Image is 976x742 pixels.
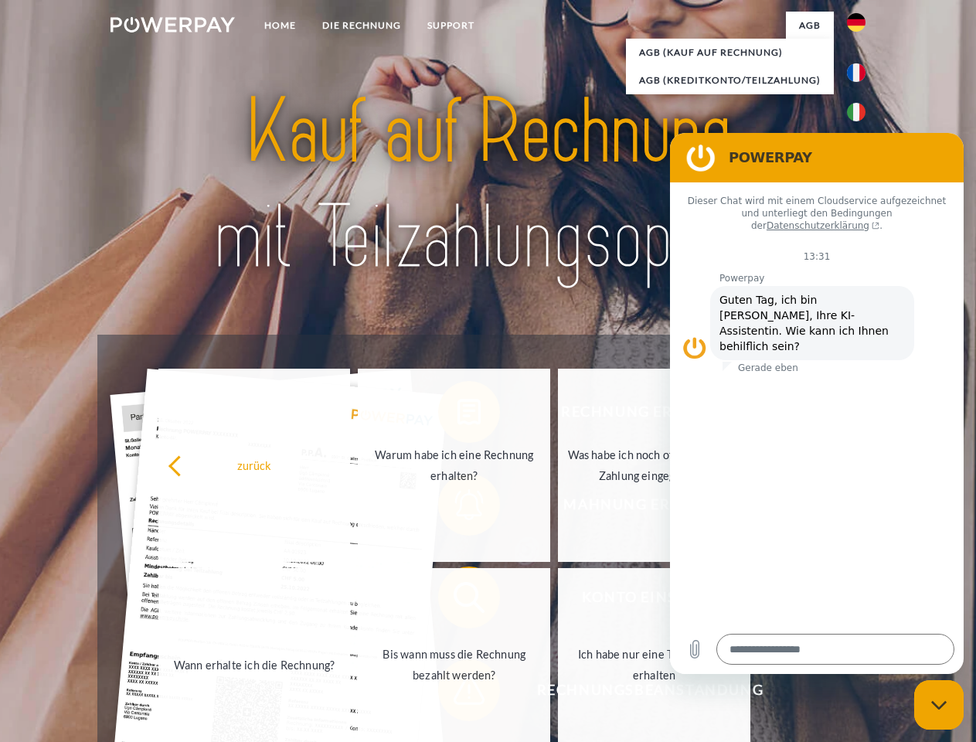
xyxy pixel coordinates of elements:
div: Ich habe nur eine Teillieferung erhalten [567,644,741,686]
iframe: Schaltfläche zum Öffnen des Messaging-Fensters; Konversation läuft [914,680,964,730]
img: it [847,103,865,121]
div: Wann erhalte ich die Rechnung? [168,654,342,675]
a: AGB (Kauf auf Rechnung) [626,39,834,66]
a: SUPPORT [414,12,488,39]
a: AGB (Kreditkonto/Teilzahlung) [626,66,834,94]
img: logo-powerpay-white.svg [111,17,235,32]
a: Home [251,12,309,39]
div: Bis wann muss die Rechnung bezahlt werden? [367,644,541,686]
a: DIE RECHNUNG [309,12,414,39]
img: de [847,13,865,32]
div: zurück [168,454,342,475]
a: agb [786,12,834,39]
a: Was habe ich noch offen, ist meine Zahlung eingegangen? [558,369,750,562]
div: Was habe ich noch offen, ist meine Zahlung eingegangen? [567,444,741,486]
img: fr [847,63,865,82]
div: Warum habe ich eine Rechnung erhalten? [367,444,541,486]
img: title-powerpay_de.svg [148,74,828,296]
iframe: Messaging-Fenster [670,133,964,674]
